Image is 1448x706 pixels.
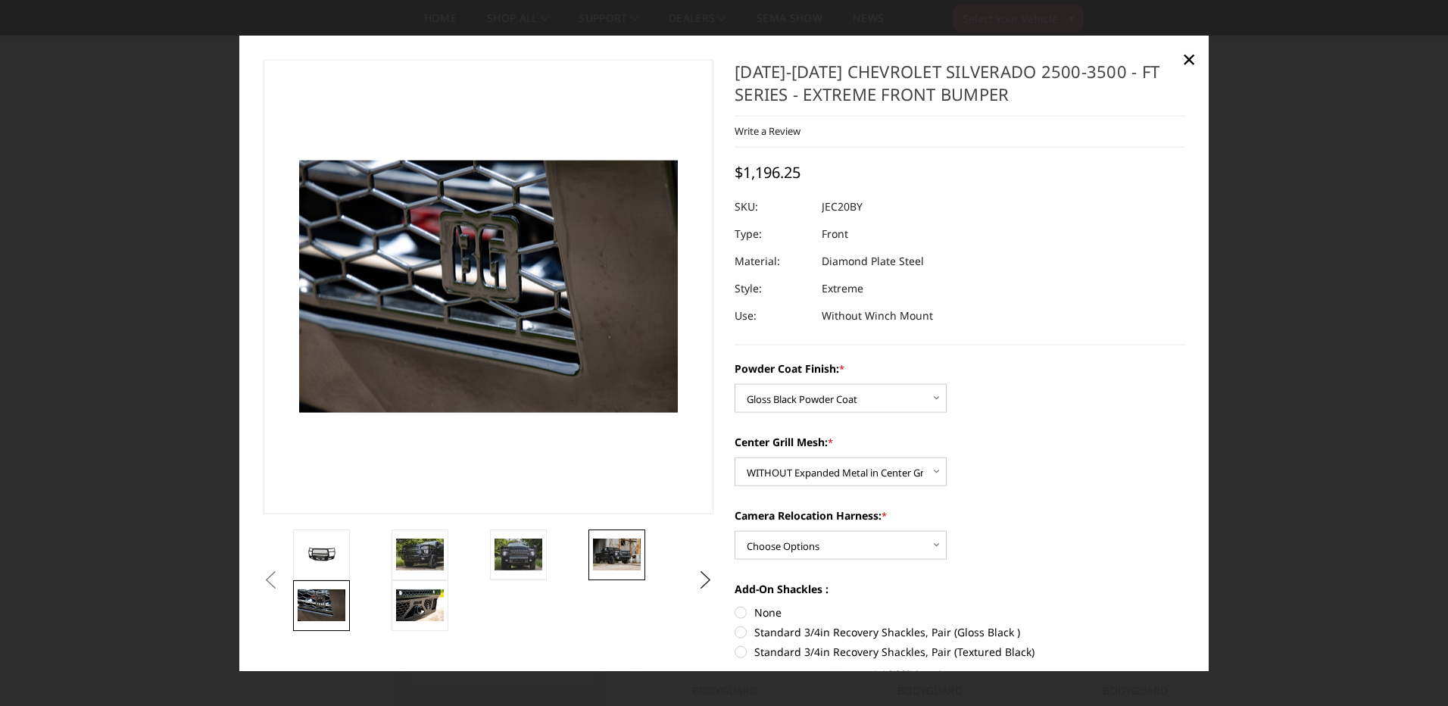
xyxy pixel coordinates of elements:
dd: Extreme [822,275,863,302]
img: 2020-2023 Chevrolet Silverado 2500-3500 - FT Series - Extreme Front Bumper [593,539,641,570]
h1: [DATE]-[DATE] Chevrolet Silverado 2500-3500 - FT Series - Extreme Front Bumper [735,59,1185,116]
img: 2020-2023 Chevrolet Silverado 2500-3500 - FT Series - Extreme Front Bumper [396,589,444,621]
a: Close [1177,46,1201,70]
button: Next [694,568,717,591]
img: 2020-2023 Chevrolet Silverado 2500-3500 - FT Series - Extreme Front Bumper [495,539,542,570]
dt: Material: [735,248,810,275]
label: Standard 3/4in Recovery Shackles, Pair (Gloss Black ) [735,624,1185,640]
dd: Diamond Plate Steel [822,248,924,275]
dd: Without Winch Mount [822,302,933,330]
label: Center Grill Mesh: [735,434,1185,450]
img: 2020-2023 Chevrolet Silverado 2500-3500 - FT Series - Extreme Front Bumper [298,589,345,621]
span: × [1182,42,1196,74]
label: Add-On Shackles : [735,581,1185,597]
dd: JEC20BY [822,193,863,220]
dt: SKU: [735,193,810,220]
button: Previous [260,568,282,591]
iframe: Chat Widget [1372,633,1448,706]
a: 2020-2023 Chevrolet Silverado 2500-3500 - FT Series - Extreme Front Bumper [264,59,714,514]
label: Standard 3/4in Recovery Shackles, Pair (Textured Black) [735,644,1185,660]
a: Write a Review [735,124,800,138]
img: 2020-2023 Chevrolet Silverado 2500-3500 - FT Series - Extreme Front Bumper [396,539,444,570]
dt: Type: [735,220,810,248]
dt: Use: [735,302,810,330]
dd: Front [822,220,848,248]
img: 2020-2023 Chevrolet Silverado 2500-3500 - FT Series - Extreme Front Bumper [298,544,345,565]
label: Camera Relocation Harness: [735,508,1185,523]
span: $1,196.25 [735,162,800,183]
label: None [735,604,1185,620]
dt: Style: [735,275,810,302]
label: Powder Coat Finish: [735,361,1185,376]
